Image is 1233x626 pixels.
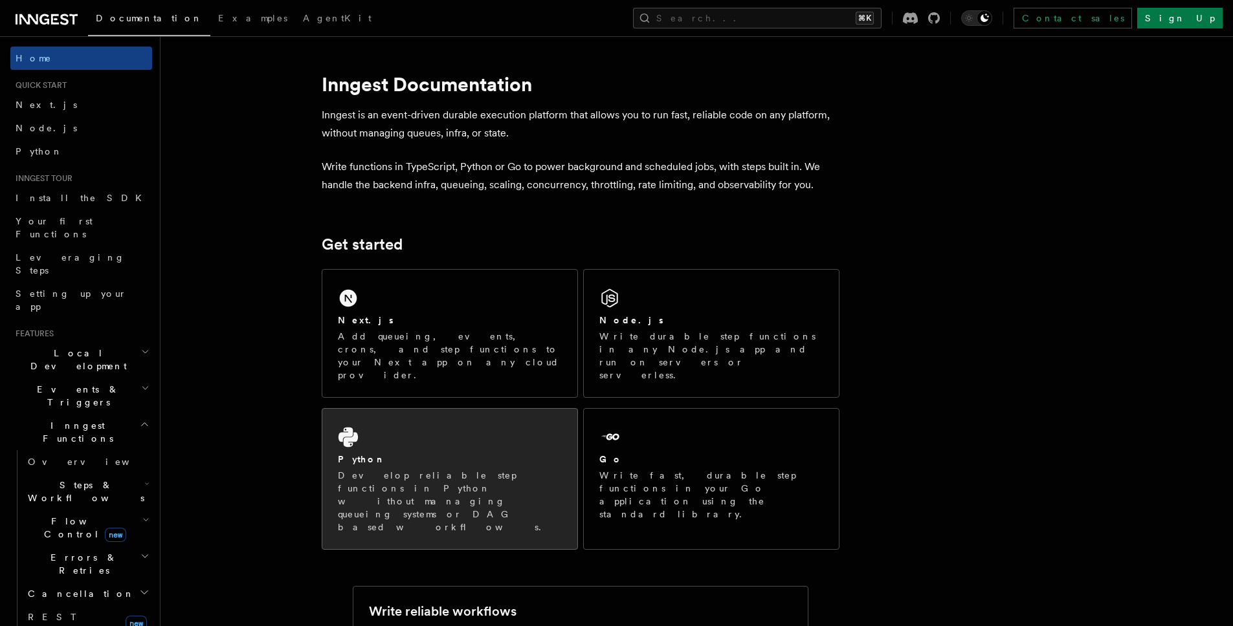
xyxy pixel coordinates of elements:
h2: Next.js [338,314,394,327]
a: Your first Functions [10,210,152,246]
h2: Write reliable workflows [369,602,517,620]
span: Quick start [10,80,67,91]
a: Documentation [88,4,210,36]
span: Setting up your app [16,288,127,312]
span: Python [16,146,63,156]
a: Next.js [10,93,152,116]
h2: Node.js [599,314,663,327]
span: Overview [28,457,161,467]
a: GoWrite fast, durable step functions in your Go application using the standard library. [583,408,839,550]
button: Errors & Retries [23,546,152,582]
span: Events & Triggers [10,383,141,409]
span: Examples [218,13,287,23]
span: Next.js [16,100,77,110]
a: AgentKit [295,4,379,35]
button: Local Development [10,341,152,378]
span: Documentation [96,13,203,23]
span: new [105,528,126,542]
a: Get started [322,235,403,254]
button: Inngest Functions [10,414,152,450]
a: Node.js [10,116,152,140]
a: PythonDevelop reliable step functions in Python without managing queueing systems or DAG based wo... [322,408,578,550]
a: Overview [23,450,152,473]
a: Home [10,47,152,70]
span: Cancellation [23,587,135,600]
span: Features [10,329,54,339]
kbd: ⌘K [856,12,874,25]
p: Write fast, durable step functions in your Go application using the standard library. [599,469,823,521]
p: Inngest is an event-driven durable execution platform that allows you to run fast, reliable code ... [322,106,839,142]
p: Write durable step functions in any Node.js app and run on servers or serverless. [599,330,823,382]
span: Steps & Workflows [23,479,144,504]
a: Python [10,140,152,163]
h2: Python [338,453,386,466]
span: Leveraging Steps [16,252,125,275]
p: Develop reliable step functions in Python without managing queueing systems or DAG based workflows. [338,469,562,534]
span: Node.js [16,123,77,133]
a: Examples [210,4,295,35]
span: AgentKit [303,13,372,23]
span: Flow Control [23,515,142,541]
button: Flow Controlnew [23,510,152,546]
button: Steps & Workflows [23,473,152,510]
a: Sign Up [1137,8,1223,28]
a: Leveraging Steps [10,246,152,282]
span: Install the SDK [16,193,150,203]
span: Inngest tour [10,173,72,184]
span: Your first Functions [16,216,93,239]
a: Node.jsWrite durable step functions in any Node.js app and run on servers or serverless. [583,269,839,398]
button: Toggle dark mode [961,10,992,26]
span: Inngest Functions [10,419,140,445]
button: Search...⌘K [633,8,882,28]
span: Local Development [10,347,141,372]
a: Contact sales [1014,8,1132,28]
p: Write functions in TypeScript, Python or Go to power background and scheduled jobs, with steps bu... [322,158,839,194]
h1: Inngest Documentation [322,72,839,96]
button: Cancellation [23,582,152,605]
a: Install the SDK [10,186,152,210]
span: Errors & Retries [23,551,140,577]
a: Next.jsAdd queueing, events, crons, and step functions to your Next app on any cloud provider. [322,269,578,398]
button: Events & Triggers [10,378,152,414]
a: Setting up your app [10,282,152,318]
p: Add queueing, events, crons, and step functions to your Next app on any cloud provider. [338,330,562,382]
span: Home [16,52,52,65]
h2: Go [599,453,623,466]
